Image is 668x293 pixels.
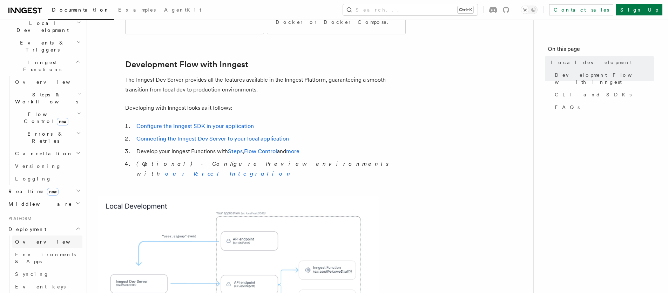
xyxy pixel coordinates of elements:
[12,147,82,160] button: Cancellation
[15,284,66,289] span: Event keys
[555,71,654,86] span: Development Flow with Inngest
[12,236,82,248] a: Overview
[521,6,538,14] button: Toggle dark mode
[12,280,82,293] a: Event keys
[12,76,82,88] a: Overview
[12,111,77,125] span: Flow Control
[6,188,59,195] span: Realtime
[6,39,76,53] span: Events & Triggers
[136,161,393,177] em: (Optional) - Configure Preview environments with
[6,185,82,198] button: Realtimenew
[48,2,114,20] a: Documentation
[118,7,156,13] span: Examples
[228,148,243,155] a: Steps
[15,271,49,277] span: Syncing
[548,45,654,56] h4: On this page
[6,226,46,233] span: Deployment
[6,17,82,36] button: Local Development
[12,150,73,157] span: Cancellation
[15,79,87,85] span: Overview
[549,4,613,15] a: Contact sales
[15,163,61,169] span: Versioning
[548,56,654,69] a: Local development
[6,216,32,222] span: Platform
[6,223,82,236] button: Deployment
[125,75,406,95] p: The Inngest Dev Server provides all the features available in the Inngest Platform, guaranteeing ...
[165,170,293,177] a: our Vercel Integration
[6,56,82,76] button: Inngest Functions
[286,148,299,155] a: more
[12,91,78,105] span: Steps & Workflows
[616,4,662,15] a: Sign Up
[12,160,82,172] a: Versioning
[134,146,406,156] li: Develop your Inngest Functions with , and
[551,59,632,66] span: Local development
[12,248,82,268] a: Environments & Apps
[6,59,76,73] span: Inngest Functions
[47,188,59,196] span: new
[114,2,160,19] a: Examples
[244,148,277,155] a: Flow Control
[12,172,82,185] a: Logging
[125,103,406,113] p: Developing with Inngest looks as it follows:
[12,268,82,280] a: Syncing
[12,108,82,128] button: Flow Controlnew
[6,198,82,210] button: Middleware
[160,2,205,19] a: AgentKit
[125,60,248,69] a: Development Flow with Inngest
[343,4,478,15] button: Search...Ctrl+K
[57,118,68,125] span: new
[12,88,82,108] button: Steps & Workflows
[458,6,473,13] kbd: Ctrl+K
[164,7,201,13] span: AgentKit
[6,36,82,56] button: Events & Triggers
[12,128,82,147] button: Errors & Retries
[136,123,254,129] a: Configure the Inngest SDK in your application
[12,130,76,144] span: Errors & Retries
[552,69,654,88] a: Development Flow with Inngest
[15,239,87,245] span: Overview
[6,20,76,34] span: Local Development
[136,135,289,142] a: Connecting the Inngest Dev Server to your local application
[552,101,654,114] a: FAQs
[555,104,580,111] span: FAQs
[6,76,82,185] div: Inngest Functions
[15,176,52,182] span: Logging
[52,7,110,13] span: Documentation
[6,200,72,207] span: Middleware
[15,252,76,264] span: Environments & Apps
[552,88,654,101] a: CLI and SDKs
[555,91,632,98] span: CLI and SDKs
